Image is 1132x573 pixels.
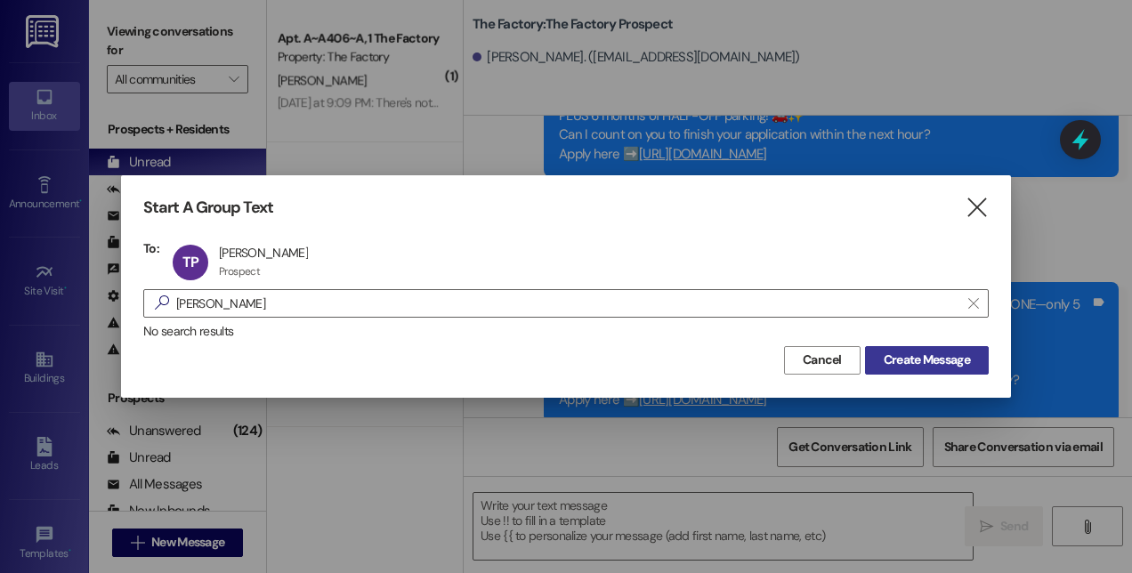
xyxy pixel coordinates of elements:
[965,198,989,217] i: 
[884,351,970,369] span: Create Message
[176,291,959,316] input: Search for any contact or apartment
[219,245,308,261] div: [PERSON_NAME]
[959,290,988,317] button: Clear text
[803,351,842,369] span: Cancel
[784,346,861,375] button: Cancel
[143,240,159,256] h3: To:
[182,253,198,271] span: TP
[865,346,989,375] button: Create Message
[968,296,978,311] i: 
[143,198,273,218] h3: Start A Group Text
[219,264,260,278] div: Prospect
[143,322,989,341] div: No search results
[148,294,176,312] i: 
